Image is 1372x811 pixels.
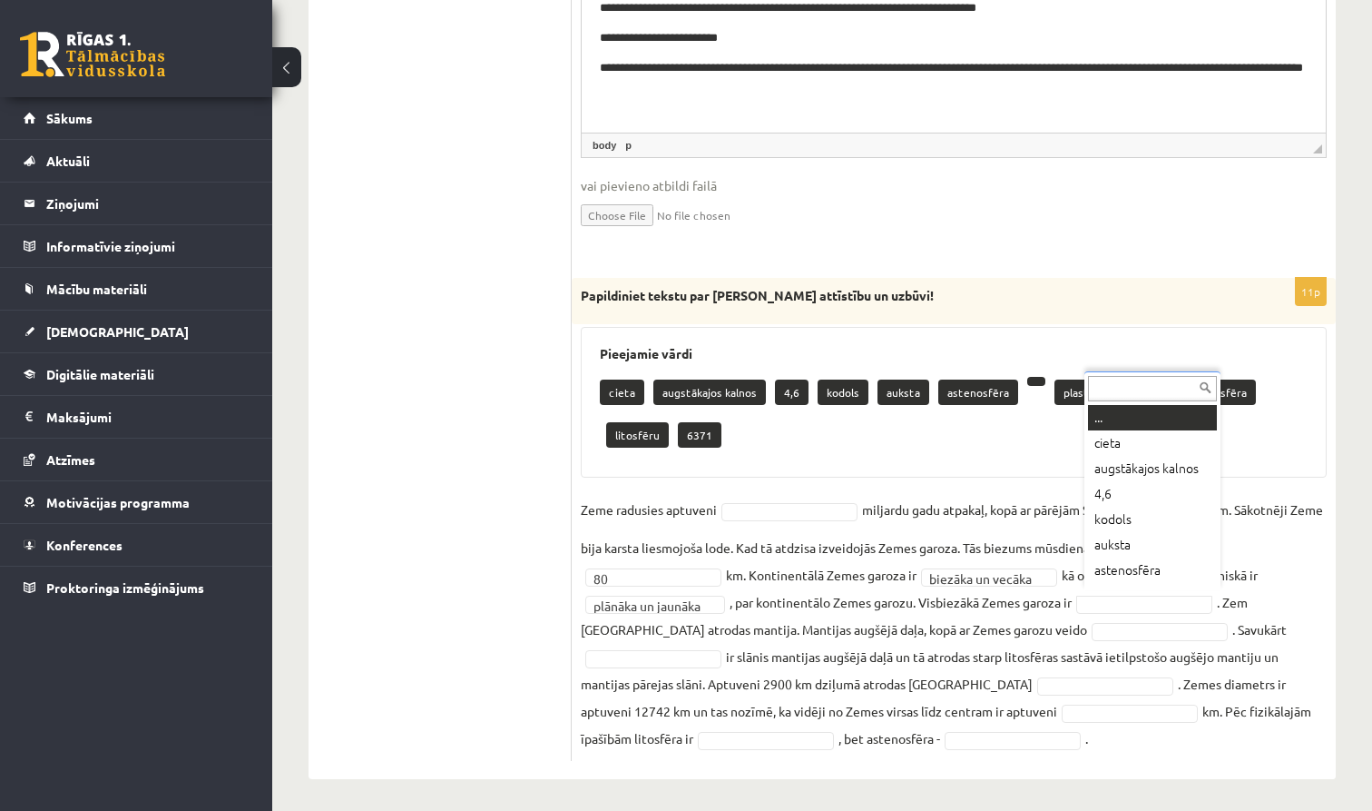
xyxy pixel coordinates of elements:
[1088,481,1217,507] div: 4,6
[18,18,726,144] body: Editor, wiswyg-editor-user-answer-47363803952640
[1088,430,1217,456] div: cieta
[1088,456,1217,481] div: augstākajos kalnos
[1088,532,1217,558] div: auksta
[1088,405,1217,430] div: ...
[1088,558,1217,583] div: astenosfēra
[1088,507,1217,532] div: kodols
